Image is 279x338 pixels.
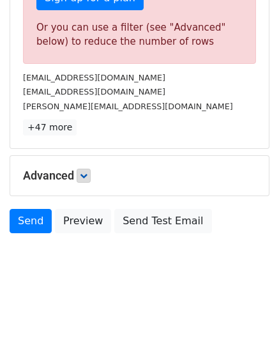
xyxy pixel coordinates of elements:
small: [EMAIL_ADDRESS][DOMAIN_NAME] [23,87,165,96]
a: Send Test Email [114,209,211,233]
a: Send [10,209,52,233]
a: Preview [55,209,111,233]
a: +47 more [23,119,77,135]
small: [EMAIL_ADDRESS][DOMAIN_NAME] [23,73,165,82]
small: [PERSON_NAME][EMAIL_ADDRESS][DOMAIN_NAME] [23,102,233,111]
iframe: Chat Widget [215,277,279,338]
div: Or you can use a filter (see "Advanced" below) to reduce the number of rows [36,20,243,49]
h5: Advanced [23,169,256,183]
